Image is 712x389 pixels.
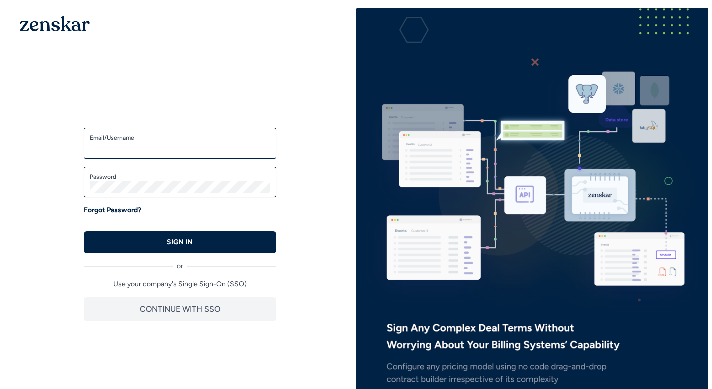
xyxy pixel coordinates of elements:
[90,134,270,142] label: Email/Username
[20,16,90,31] img: 1OGAJ2xQqyY4LXKgY66KYq0eOWRCkrZdAb3gUhuVAqdWPZE9SRJmCz+oDMSn4zDLXe31Ii730ItAGKgCKgCCgCikA4Av8PJUP...
[84,279,276,289] p: Use your company's Single Sign-On (SSO)
[84,231,276,253] button: SIGN IN
[84,253,276,271] div: or
[84,297,276,321] button: CONTINUE WITH SSO
[84,205,141,215] a: Forgot Password?
[90,173,270,181] label: Password
[167,237,193,247] p: SIGN IN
